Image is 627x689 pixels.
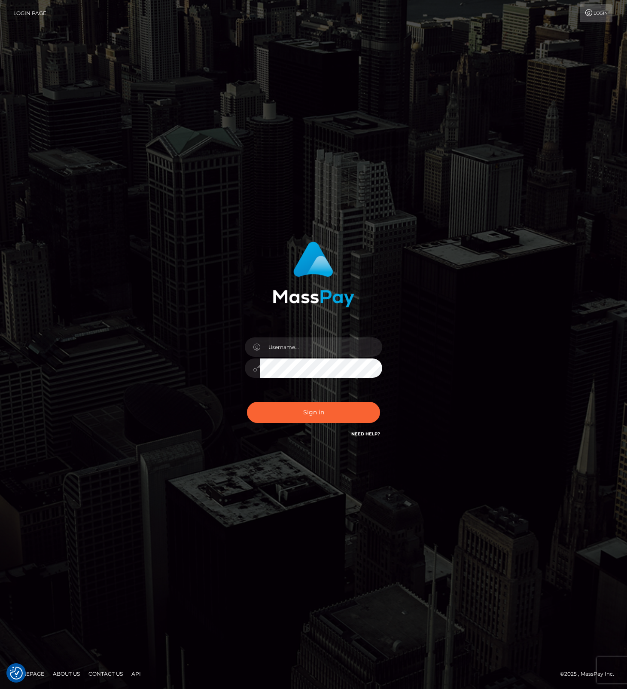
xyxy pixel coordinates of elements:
[10,667,23,680] img: Revisit consent button
[49,667,83,680] a: About Us
[10,667,23,680] button: Consent Preferences
[580,4,612,22] a: Login
[351,431,380,437] a: Need Help?
[260,337,382,357] input: Username...
[273,242,354,307] img: MassPay Login
[13,4,46,22] a: Login Page
[85,667,126,680] a: Contact Us
[128,667,144,680] a: API
[247,402,380,423] button: Sign in
[9,667,48,680] a: Homepage
[560,669,621,679] div: © 2025 , MassPay Inc.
